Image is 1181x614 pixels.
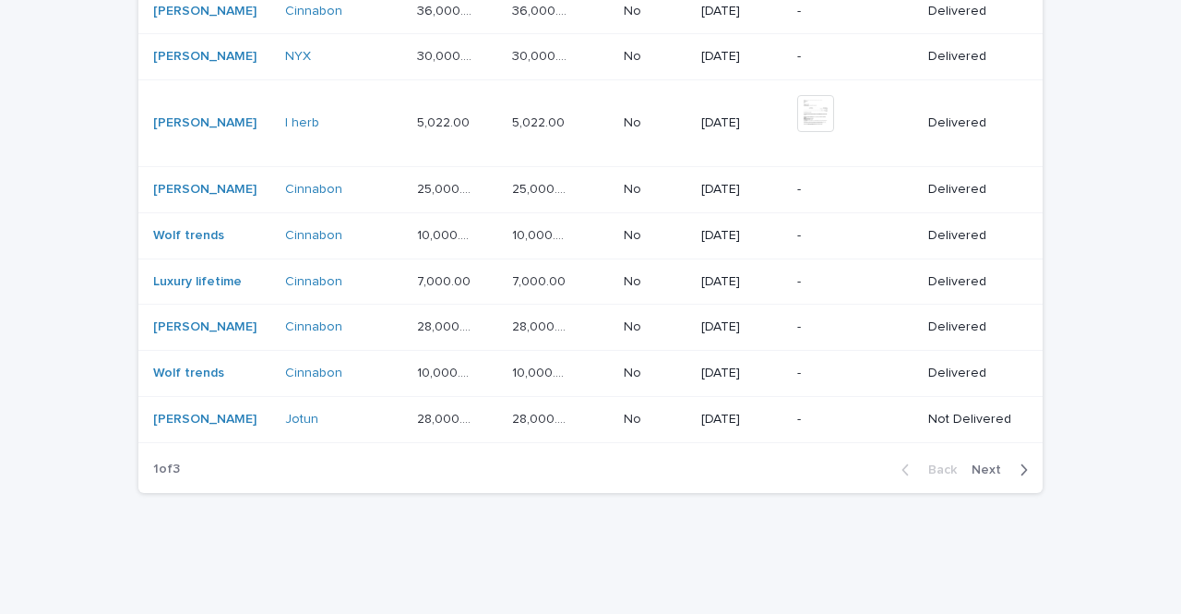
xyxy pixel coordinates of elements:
p: 10,000.00 [512,362,574,381]
p: [DATE] [701,412,782,427]
a: Cinnabon [285,274,342,290]
p: 28,000.00 [417,316,479,335]
a: Cinnabon [285,366,342,381]
p: [DATE] [701,366,782,381]
p: 10,000.00 [512,224,574,244]
p: [DATE] [701,274,782,290]
a: [PERSON_NAME] [153,4,256,19]
p: Not Delivered [928,412,1013,427]
a: Cinnabon [285,182,342,198]
p: Delivered [928,4,1013,19]
p: 30,000.00 [417,45,479,65]
p: No [624,408,645,427]
p: Delivered [928,366,1013,381]
tr: Luxury lifetime Cinnabon 7,000.007,000.00 7,000.007,000.00 NoNo [DATE]-Delivered [138,259,1043,305]
a: Jotun [285,412,318,427]
tr: [PERSON_NAME] I herb 5,022.005,022.00 5,022.005,022.00 NoNo [DATE]Delivered [138,80,1043,167]
span: Next [972,464,1012,476]
p: 10,000.00 [417,362,479,381]
p: Delivered [928,115,1013,131]
p: 30,000.00 [512,45,574,65]
p: 28,000.00 [512,316,574,335]
p: [DATE] [701,49,782,65]
p: - [797,4,913,19]
p: 28,000.00 [417,408,479,427]
p: No [624,45,645,65]
p: No [624,112,645,131]
p: [DATE] [701,115,782,131]
p: - [797,182,913,198]
tr: [PERSON_NAME] Cinnabon 28,000.0028,000.00 28,000.0028,000.00 NoNo [DATE]-Delivered [138,305,1043,351]
p: No [624,271,645,290]
p: No [624,178,645,198]
p: - [797,274,913,290]
a: Cinnabon [285,319,342,335]
p: 7,000.00 [417,271,474,290]
a: [PERSON_NAME] [153,412,256,427]
tr: [PERSON_NAME] Jotun 28,000.0028,000.00 28,000.0028,000.00 NoNo [DATE]-Not Delivered [138,396,1043,442]
p: 28,000.00 [512,408,574,427]
p: 25,000.00 [417,178,479,198]
p: [DATE] [701,319,782,335]
p: Delivered [928,49,1013,65]
p: - [797,49,913,65]
p: - [797,412,913,427]
p: Delivered [928,319,1013,335]
p: 5,022.00 [417,112,473,131]
p: [DATE] [701,182,782,198]
p: 7,000.00 [512,271,569,290]
span: Back [917,464,957,476]
p: [DATE] [701,4,782,19]
p: - [797,228,913,244]
p: - [797,319,913,335]
p: 5,022.00 [512,112,568,131]
p: 25,000.00 [512,178,574,198]
a: I herb [285,115,319,131]
button: Back [887,462,964,478]
a: [PERSON_NAME] [153,182,256,198]
a: Wolf trends [153,366,224,381]
button: Next [964,462,1043,478]
p: 10,000.00 [417,224,479,244]
p: No [624,362,645,381]
a: Cinnabon [285,228,342,244]
a: [PERSON_NAME] [153,115,256,131]
tr: Wolf trends Cinnabon 10,000.0010,000.00 10,000.0010,000.00 NoNo [DATE]-Delivered [138,212,1043,259]
p: [DATE] [701,228,782,244]
p: No [624,224,645,244]
tr: [PERSON_NAME] Cinnabon 25,000.0025,000.00 25,000.0025,000.00 NoNo [DATE]-Delivered [138,166,1043,212]
a: Wolf trends [153,228,224,244]
p: 1 of 3 [138,447,195,492]
p: Delivered [928,274,1013,290]
tr: [PERSON_NAME] NYX 30,000.0030,000.00 30,000.0030,000.00 NoNo [DATE]-Delivered [138,34,1043,80]
a: [PERSON_NAME] [153,49,256,65]
a: Luxury lifetime [153,274,242,290]
a: Cinnabon [285,4,342,19]
p: - [797,366,913,381]
p: No [624,316,645,335]
p: Delivered [928,228,1013,244]
p: Delivered [928,182,1013,198]
a: [PERSON_NAME] [153,319,256,335]
a: NYX [285,49,311,65]
tr: Wolf trends Cinnabon 10,000.0010,000.00 10,000.0010,000.00 NoNo [DATE]-Delivered [138,351,1043,397]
